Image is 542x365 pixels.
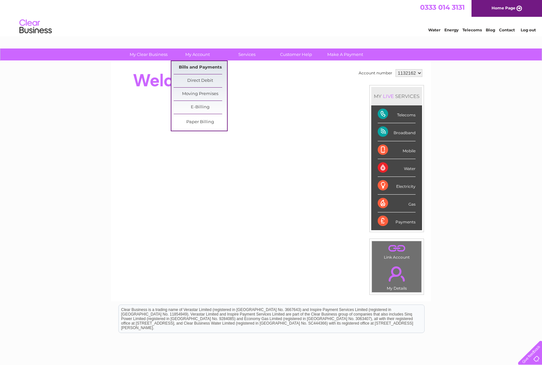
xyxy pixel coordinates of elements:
[378,105,416,123] div: Telecoms
[486,27,495,32] a: Blog
[171,48,224,60] a: My Account
[372,261,422,293] td: My Details
[462,27,482,32] a: Telecoms
[499,27,515,32] a: Contact
[378,212,416,230] div: Payments
[174,61,227,74] a: Bills and Payments
[378,159,416,177] div: Water
[372,241,422,261] td: Link Account
[371,87,422,105] div: MY SERVICES
[420,3,465,11] a: 0333 014 3131
[374,263,420,285] a: .
[374,243,420,254] a: .
[378,141,416,159] div: Mobile
[378,195,416,212] div: Gas
[174,116,227,129] a: Paper Billing
[220,48,274,60] a: Services
[269,48,323,60] a: Customer Help
[382,93,395,99] div: LIVE
[122,48,175,60] a: My Clear Business
[174,74,227,87] a: Direct Debit
[444,27,459,32] a: Energy
[378,177,416,195] div: Electricity
[428,27,440,32] a: Water
[378,123,416,141] div: Broadband
[319,48,372,60] a: Make A Payment
[119,4,424,31] div: Clear Business is a trading name of Verastar Limited (registered in [GEOGRAPHIC_DATA] No. 3667643...
[174,101,227,114] a: E-Billing
[174,88,227,101] a: Moving Premises
[521,27,536,32] a: Log out
[19,17,52,37] img: logo.png
[357,68,394,79] td: Account number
